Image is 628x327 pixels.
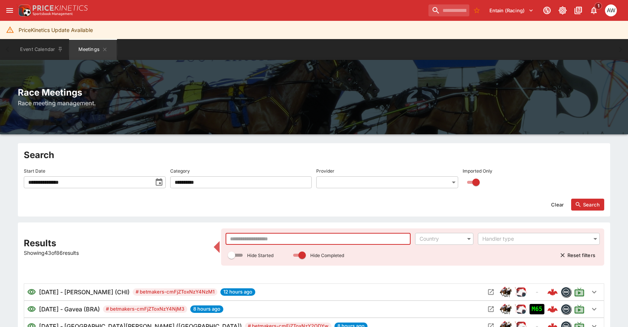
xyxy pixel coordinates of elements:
button: Reset filters [556,249,600,261]
button: Open Meeting [485,286,497,298]
button: Select Tenant [485,4,538,16]
button: Open Meeting [485,303,497,315]
img: horse_racing.png [500,286,512,298]
svg: Visible [27,288,36,296]
button: Event Calendar [16,39,68,60]
button: Amanda Whitta [603,2,619,19]
div: Country [420,235,462,243]
button: Toggle light/dark mode [556,4,569,17]
button: No Bookmarks [471,4,483,16]
button: Connected to PK [540,4,554,17]
h6: [DATE] - [PERSON_NAME] (CHI) [39,288,130,296]
div: betmakers [561,304,571,314]
img: PriceKinetics [33,5,88,11]
svg: Live [574,304,585,314]
h2: Results [24,237,209,249]
div: horse_racing [500,303,512,315]
div: betmakers [561,287,571,297]
div: No Jetbet [530,287,544,297]
p: Provider [316,168,334,174]
img: racing.png [515,303,527,315]
button: Meetings [69,39,117,60]
span: 1 [595,2,602,10]
div: ParallelRacing Handler [515,303,527,315]
div: Imported to Jetbet as OPEN [530,304,544,314]
p: Start Date [24,168,45,174]
button: Search [571,199,604,211]
h6: [DATE] - Gavea (BRA) [39,305,100,314]
p: Showing 43 of 86 results [24,249,209,257]
button: Notifications [587,4,601,17]
img: betmakers.png [561,304,571,314]
input: search [428,4,469,16]
button: Clear [547,199,568,211]
button: open drawer [3,4,16,17]
h2: Race Meetings [18,87,610,98]
div: Amanda Whitta [605,4,617,16]
div: ParallelRacing Handler [515,286,527,298]
span: # betmakers-cmFjZToxNzY4NzM1 [133,288,217,296]
p: Category [170,168,190,174]
button: toggle date time picker [152,176,166,189]
img: logo-cerberus--red.svg [547,304,558,314]
img: logo-cerberus--red.svg [547,287,558,297]
h6: Race meeting management. [18,99,610,108]
p: Imported Only [463,168,492,174]
button: Documentation [572,4,585,17]
img: betmakers.png [561,287,571,297]
div: PriceKinetics Update Available [19,23,93,37]
p: Hide Completed [310,252,344,259]
img: PriceKinetics Logo [16,3,31,18]
img: Sportsbook Management [33,12,73,16]
span: 12 hours ago [220,288,255,296]
h2: Search [24,149,604,161]
p: Hide Started [247,252,273,259]
svg: Visible [27,305,36,314]
svg: Live [574,287,585,297]
div: Handler type [482,235,588,243]
span: # betmakers-cmFjZToxNzY4NjM3 [103,305,187,313]
div: horse_racing [500,286,512,298]
span: 8 hours ago [190,305,223,313]
img: horse_racing.png [500,303,512,315]
img: racing.png [515,286,527,298]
